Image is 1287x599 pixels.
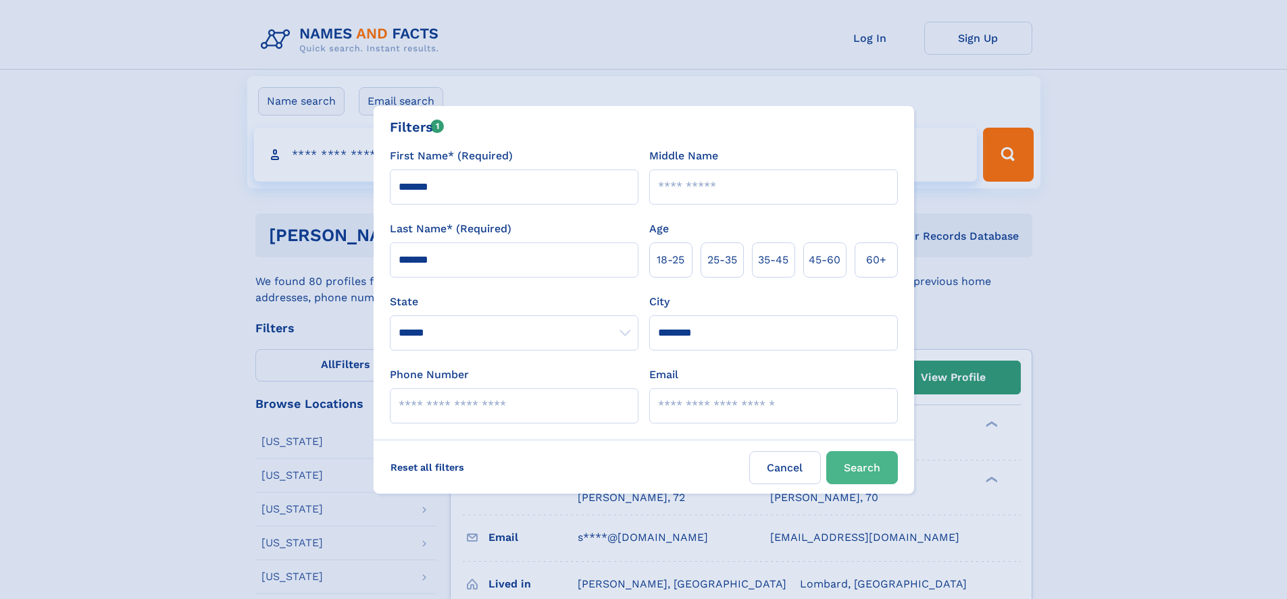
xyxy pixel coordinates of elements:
label: Age [649,221,669,237]
label: Middle Name [649,148,718,164]
label: State [390,294,638,310]
div: Filters [390,117,445,137]
label: City [649,294,670,310]
label: Cancel [749,451,821,484]
span: 60+ [866,252,886,268]
span: 45‑60 [809,252,840,268]
label: Reset all filters [382,451,473,484]
button: Search [826,451,898,484]
span: 25‑35 [707,252,737,268]
label: Last Name* (Required) [390,221,511,237]
label: Phone Number [390,367,469,383]
label: First Name* (Required) [390,148,513,164]
span: 18‑25 [657,252,684,268]
label: Email [649,367,678,383]
span: 35‑45 [758,252,788,268]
